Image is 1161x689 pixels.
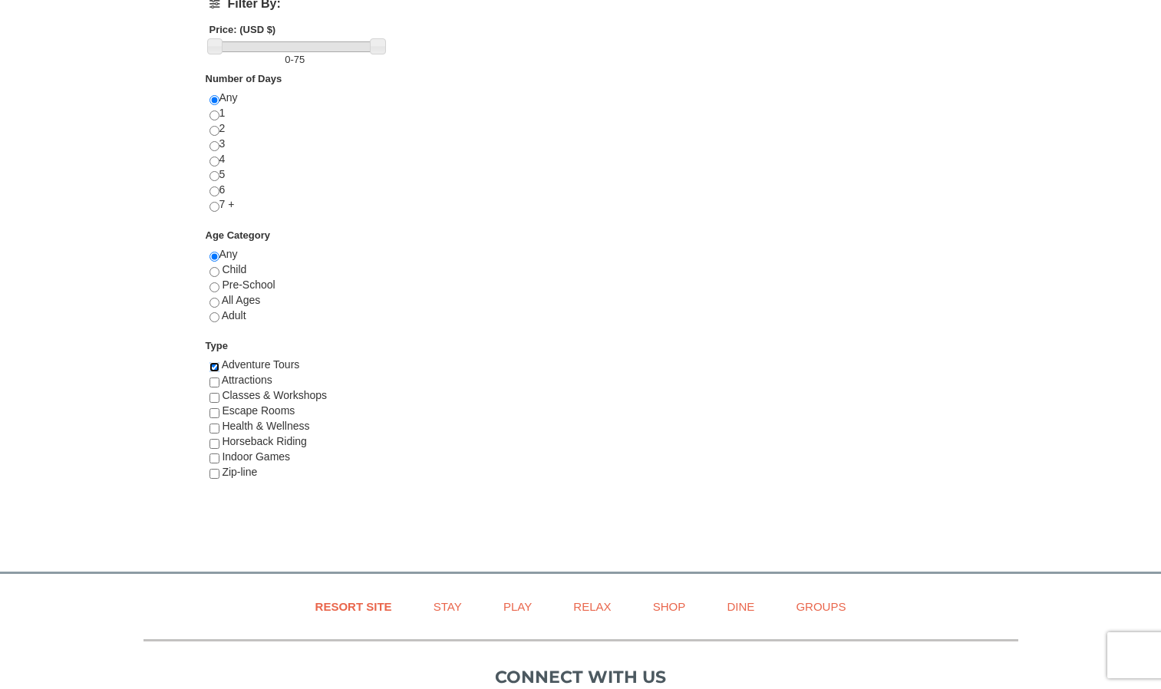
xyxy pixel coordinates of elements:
span: Health & Wellness [222,420,309,432]
span: Child [222,263,246,275]
label: - [209,52,381,68]
a: Relax [554,589,630,624]
span: Adventure Tours [222,358,300,371]
a: Shop [634,589,705,624]
span: Adult [222,309,246,321]
span: Zip-line [222,466,257,478]
span: Classes & Workshops [222,389,327,401]
strong: Type [206,340,228,351]
span: Escape Rooms [222,404,295,417]
span: Indoor Games [222,450,290,463]
span: Horseback Riding [222,435,307,447]
span: 75 [294,54,305,65]
strong: Price: (USD $) [209,24,276,35]
a: Groups [777,589,865,624]
div: Any 1 2 3 4 5 6 7 + [209,91,381,228]
a: Play [484,589,551,624]
span: Pre-School [222,279,275,291]
span: 0 [285,54,290,65]
span: Attractions [222,374,272,386]
strong: Number of Days [206,73,282,84]
div: Any [209,247,381,338]
a: Resort Site [296,589,411,624]
span: All Ages [222,294,261,306]
a: Dine [707,589,773,624]
strong: Age Category [206,229,271,241]
a: Stay [414,589,481,624]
